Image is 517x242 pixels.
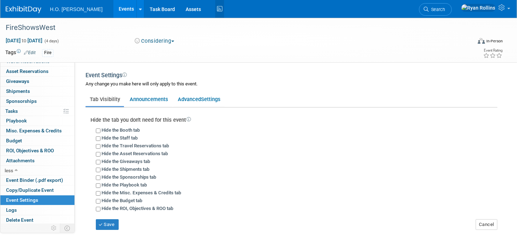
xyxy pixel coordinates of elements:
[0,156,74,165] a: Attachments
[0,106,74,116] a: Tasks
[86,81,497,95] div: Any change you make here will only apply to this event.
[6,177,63,183] span: Event Binder (.pdf export)
[102,135,138,141] label: Hide the Staff tab
[102,127,140,133] label: Hide the Booth tab
[5,37,43,44] span: [DATE] [DATE]
[91,116,497,124] div: Hide the tab you don't need for this event
[0,116,74,126] a: Playbook
[461,4,496,12] img: Ryan Rollins
[102,167,149,172] label: Hide the Shipments tab
[24,50,36,55] a: Edit
[50,6,103,12] span: H.O. [PERSON_NAME]
[201,96,221,102] span: Settings
[0,67,74,76] a: Asset Reservations
[0,195,74,205] a: Event Settings
[6,148,54,153] span: ROI, Objectives & ROO
[3,21,460,34] div: FireShowsWest
[42,49,53,57] div: Fire
[125,93,172,106] a: Announcements
[0,96,74,106] a: Sponsorships
[0,215,74,225] a: Delete Event
[6,138,22,143] span: Budget
[6,98,37,104] span: Sponsorships
[86,93,124,106] a: Tab Visibility
[5,168,13,173] span: less
[0,175,74,185] a: Event Binder (.pdf export)
[6,217,33,223] span: Delete Event
[0,136,74,146] a: Budget
[5,49,36,57] td: Tags
[0,166,74,175] a: less
[478,38,485,44] img: Format-Inperson.png
[429,7,445,12] span: Search
[174,93,224,106] a: AdvancedSettings
[86,72,497,81] div: Event Settings
[102,143,169,148] label: Hide the Travel Reservations tab
[6,187,54,193] span: Copy/Duplicate Event
[6,207,17,213] span: Logs
[44,39,59,43] span: (4 days)
[60,223,75,233] td: Toggle Event Tabs
[483,49,502,52] div: Event Rating
[0,86,74,96] a: Shipments
[6,78,29,84] span: Giveaways
[6,6,41,13] img: ExhibitDay
[6,118,27,123] span: Playbook
[102,159,150,164] label: Hide the Giveaways tab
[102,198,142,203] label: Hide the Budget tab
[6,197,38,203] span: Event Settings
[6,158,35,163] span: Attachments
[0,77,74,86] a: Giveaways
[0,126,74,136] a: Misc. Expenses & Credits
[102,174,156,180] label: Hide the Sponsorships tab
[5,108,18,114] span: Tasks
[102,182,147,188] label: Hide the Playbook tab
[0,205,74,215] a: Logs
[6,68,48,74] span: Asset Reservations
[21,38,27,43] span: to
[96,219,119,230] button: Save
[486,38,503,44] div: In-Person
[0,146,74,156] a: ROI, Objectives & ROO
[419,3,452,16] a: Search
[102,206,173,211] label: Hide the ROI, Objectives & ROO tab
[133,37,177,45] button: Considering
[429,37,503,48] div: Event Format
[0,185,74,195] a: Copy/Duplicate Event
[6,88,30,94] span: Shipments
[102,190,181,195] label: Hide the Misc. Expenses & Credits tab
[102,151,168,156] label: Hide the Asset Reservations tab
[6,128,62,133] span: Misc. Expenses & Credits
[48,223,60,233] td: Personalize Event Tab Strip
[476,219,497,230] button: Cancel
